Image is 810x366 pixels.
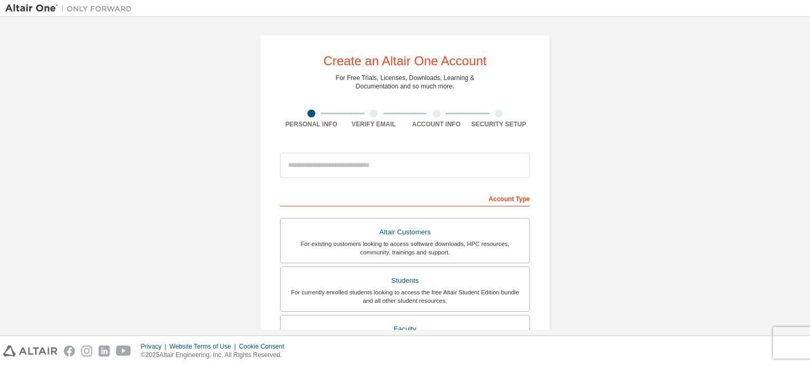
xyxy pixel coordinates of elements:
div: For Free Trials, Licenses, Downloads, Learning & Documentation and so much more. [336,74,475,91]
p: © 2025 Altair Engineering, Inc. All Rights Reserved. [141,351,291,360]
div: Personal Info [280,120,343,128]
div: Website Terms of Use [169,342,239,351]
img: youtube.svg [116,345,131,357]
div: Security Setup [468,120,531,128]
img: altair_logo.svg [3,345,57,357]
div: Account Info [405,120,468,128]
img: facebook.svg [64,345,75,357]
div: Verify Email [343,120,406,128]
img: instagram.svg [81,345,92,357]
div: Faculty [287,322,523,337]
img: Altair One [5,3,137,14]
img: linkedin.svg [99,345,110,357]
div: Altair Customers [287,225,523,240]
div: Account Type [280,190,530,206]
div: Create an Altair One Account [323,55,487,67]
div: For currently enrolled students looking to access the free Altair Student Edition bundle and all ... [287,288,523,305]
div: For existing customers looking to access software downloads, HPC resources, community, trainings ... [287,240,523,256]
div: Students [287,273,523,288]
div: Cookie Consent [239,342,290,351]
div: Privacy [141,342,169,351]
